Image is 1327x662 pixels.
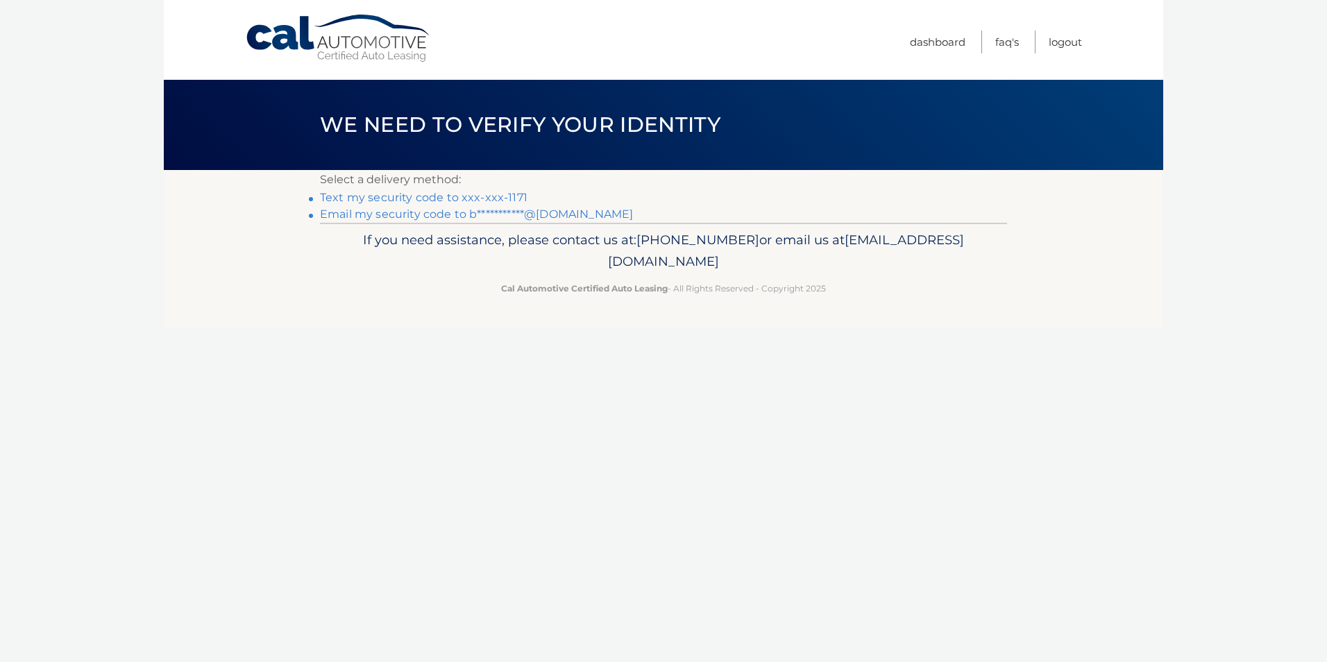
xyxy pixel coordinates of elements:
[329,281,998,296] p: - All Rights Reserved - Copyright 2025
[320,191,527,204] a: Text my security code to xxx-xxx-1171
[910,31,965,53] a: Dashboard
[636,232,759,248] span: [PHONE_NUMBER]
[995,31,1019,53] a: FAQ's
[1049,31,1082,53] a: Logout
[329,229,998,273] p: If you need assistance, please contact us at: or email us at
[501,283,668,294] strong: Cal Automotive Certified Auto Leasing
[245,14,432,63] a: Cal Automotive
[320,112,720,137] span: We need to verify your identity
[320,170,1007,189] p: Select a delivery method:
